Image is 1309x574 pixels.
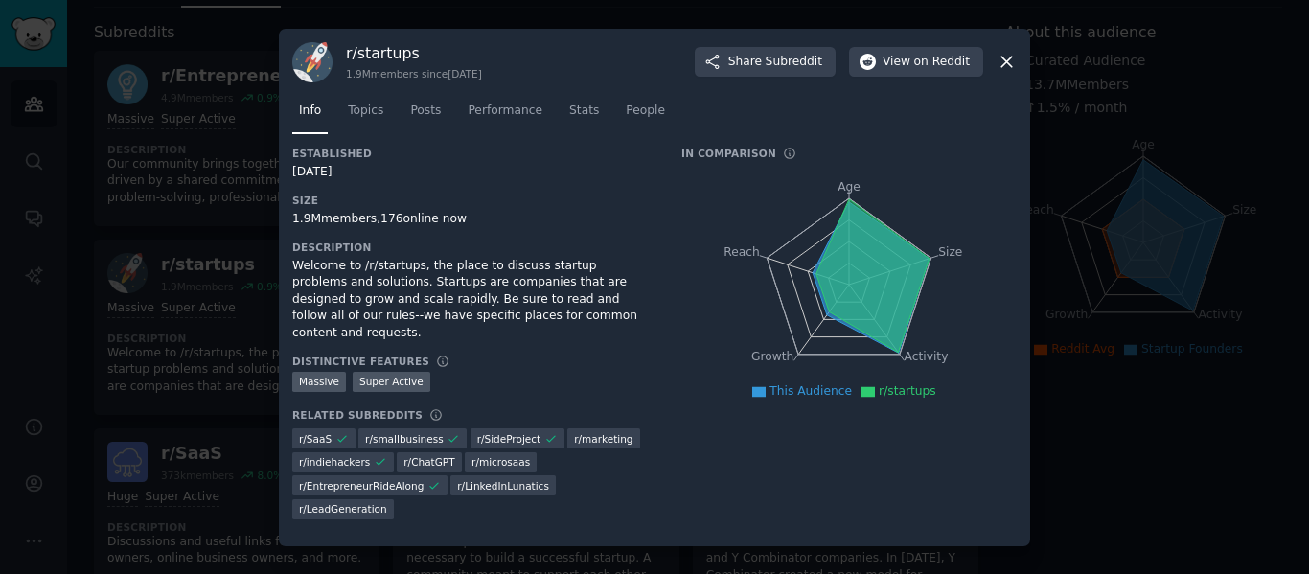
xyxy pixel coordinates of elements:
div: Super Active [353,372,430,392]
a: Info [292,96,328,135]
h3: In Comparison [681,147,776,160]
span: r/ LinkedInLunatics [457,479,549,493]
span: This Audience [769,384,852,398]
span: Posts [410,103,441,120]
tspan: Activity [905,350,949,363]
span: Performance [468,103,542,120]
span: r/ indiehackers [299,455,370,469]
span: r/ microsaas [471,455,530,469]
span: on Reddit [914,54,970,71]
span: Stats [569,103,599,120]
span: r/ SaaS [299,432,332,446]
button: ShareSubreddit [695,47,836,78]
span: View [883,54,970,71]
tspan: Age [838,180,861,194]
span: Topics [348,103,383,120]
span: r/ LeadGeneration [299,502,387,516]
h3: r/ startups [346,43,482,63]
span: Info [299,103,321,120]
span: r/ SideProject [477,432,541,446]
span: r/ EntrepreneurRideAlong [299,479,424,493]
a: People [619,96,672,135]
span: r/startups [879,384,936,398]
a: Stats [563,96,606,135]
button: Viewon Reddit [849,47,983,78]
h3: Distinctive Features [292,355,429,368]
div: Massive [292,372,346,392]
span: People [626,103,665,120]
img: startups [292,42,333,82]
a: Performance [461,96,549,135]
tspan: Growth [751,350,793,363]
div: 1.9M members since [DATE] [346,67,482,80]
a: Topics [341,96,390,135]
span: r/ ChatGPT [403,455,454,469]
tspan: Size [938,244,962,258]
span: r/ smallbusiness [365,432,444,446]
span: Share [728,54,822,71]
h3: Description [292,241,654,254]
h3: Related Subreddits [292,408,423,422]
tspan: Reach [723,244,760,258]
div: [DATE] [292,164,654,181]
span: r/ marketing [574,432,632,446]
h3: Size [292,194,654,207]
span: Subreddit [766,54,822,71]
a: Posts [403,96,448,135]
h3: Established [292,147,654,160]
div: 1.9M members, 176 online now [292,211,654,228]
div: Welcome to /r/startups, the place to discuss startup problems and solutions. Startups are compani... [292,258,654,342]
